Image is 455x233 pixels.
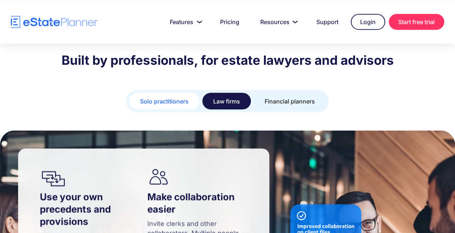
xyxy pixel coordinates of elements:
a: Start free trial [389,14,444,30]
div: Law firms [213,96,240,106]
a: Support [308,14,347,29]
div: Financial planners [265,96,315,106]
img: icon highlighting how eState Planner improve collaboration among estate lawyers [147,166,238,187]
img: icon of estate templates [40,166,130,187]
a: Resources [252,14,304,29]
div: Solo practitioners [140,96,189,106]
a: home [11,16,98,28]
h4: Make collaboration easier [147,191,248,215]
h2: Built by professionals, for estate lawyers and advisors [11,52,444,68]
a: Pricing [211,14,248,29]
a: Login [351,14,385,30]
a: Features [161,14,208,29]
h4: Use your own precedents and provisions [40,191,140,228]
